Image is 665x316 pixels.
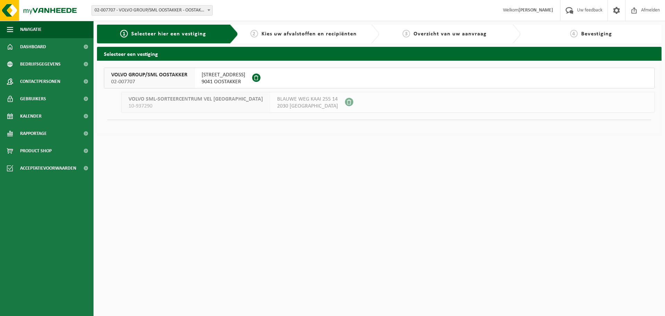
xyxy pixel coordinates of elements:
[111,78,187,85] span: 02-007707
[202,78,245,85] span: 9041 OOSTAKKER
[518,8,553,13] strong: [PERSON_NAME]
[104,68,655,88] button: VOLVO GROUP/SML OOSTAKKER 02-007707 [STREET_ADDRESS]9041 OOSTAKKER
[91,5,213,16] span: 02-007707 - VOLVO GROUP/SML OOSTAKKER - OOSTAKKER
[20,55,61,73] span: Bedrijfsgegevens
[20,125,47,142] span: Rapportage
[20,73,60,90] span: Contactpersonen
[120,30,128,37] span: 1
[581,31,612,37] span: Bevestiging
[20,108,42,125] span: Kalender
[97,47,662,60] h2: Selecteer een vestiging
[570,30,578,37] span: 4
[20,142,52,160] span: Product Shop
[250,30,258,37] span: 2
[277,96,338,103] span: BLAUWE WEG KAAI 255 14
[92,6,212,15] span: 02-007707 - VOLVO GROUP/SML OOSTAKKER - OOSTAKKER
[402,30,410,37] span: 3
[202,71,245,78] span: [STREET_ADDRESS]
[261,31,357,37] span: Kies uw afvalstoffen en recipiënten
[20,90,46,108] span: Gebruikers
[111,71,187,78] span: VOLVO GROUP/SML OOSTAKKER
[20,160,76,177] span: Acceptatievoorwaarden
[128,103,263,110] span: 10-937290
[20,38,46,55] span: Dashboard
[131,31,206,37] span: Selecteer hier een vestiging
[414,31,487,37] span: Overzicht van uw aanvraag
[277,103,338,110] span: 2030 [GEOGRAPHIC_DATA]
[128,96,263,103] span: VOLVO SML-SORTEERCENTRUM VEL [GEOGRAPHIC_DATA]
[20,21,42,38] span: Navigatie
